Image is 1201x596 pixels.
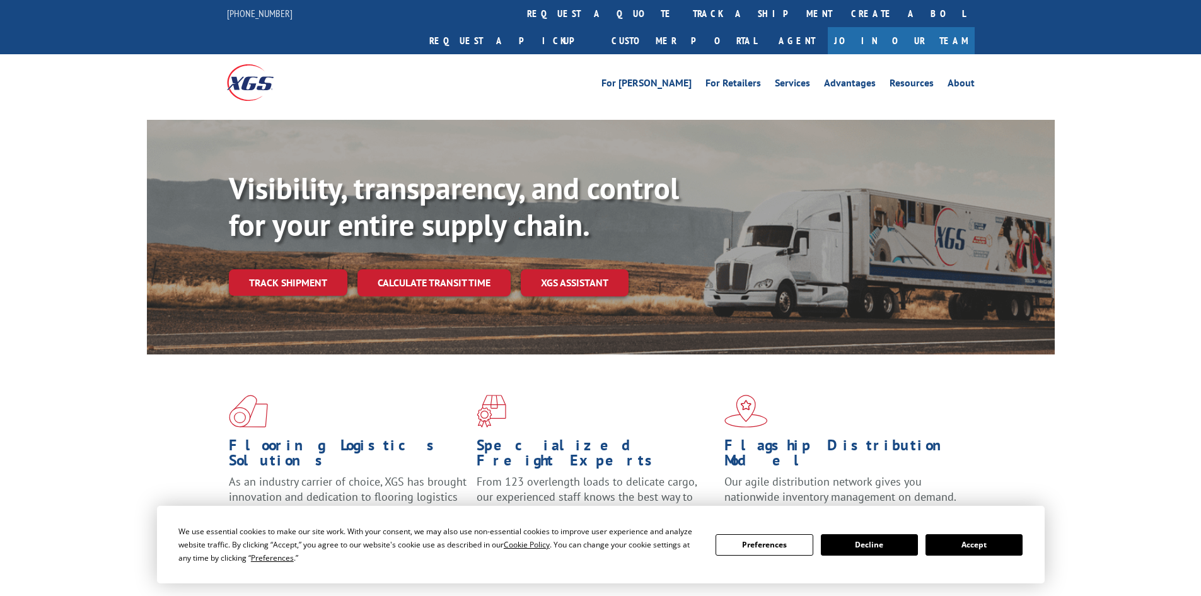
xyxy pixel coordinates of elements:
a: Customer Portal [602,27,766,54]
a: For [PERSON_NAME] [601,78,692,92]
img: xgs-icon-flagship-distribution-model-red [724,395,768,428]
a: [PHONE_NUMBER] [227,7,293,20]
p: From 123 overlength loads to delicate cargo, our experienced staff knows the best way to move you... [477,474,715,530]
h1: Flagship Distribution Model [724,438,963,474]
span: As an industry carrier of choice, XGS has brought innovation and dedication to flooring logistics... [229,474,467,519]
a: For Retailers [705,78,761,92]
a: Track shipment [229,269,347,296]
button: Decline [821,534,918,556]
div: Cookie Consent Prompt [157,506,1045,583]
a: Services [775,78,810,92]
a: Resources [890,78,934,92]
span: Cookie Policy [504,539,550,550]
a: Calculate transit time [357,269,511,296]
div: We use essential cookies to make our site work. With your consent, we may also use non-essential ... [178,525,700,564]
a: Advantages [824,78,876,92]
span: Our agile distribution network gives you nationwide inventory management on demand. [724,474,956,504]
button: Preferences [716,534,813,556]
h1: Flooring Logistics Solutions [229,438,467,474]
b: Visibility, transparency, and control for your entire supply chain. [229,168,679,244]
a: About [948,78,975,92]
a: XGS ASSISTANT [521,269,629,296]
a: Agent [766,27,828,54]
img: xgs-icon-total-supply-chain-intelligence-red [229,395,268,428]
h1: Specialized Freight Experts [477,438,715,474]
a: Request a pickup [420,27,602,54]
a: Join Our Team [828,27,975,54]
span: Preferences [251,552,294,563]
img: xgs-icon-focused-on-flooring-red [477,395,506,428]
button: Accept [925,534,1023,556]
